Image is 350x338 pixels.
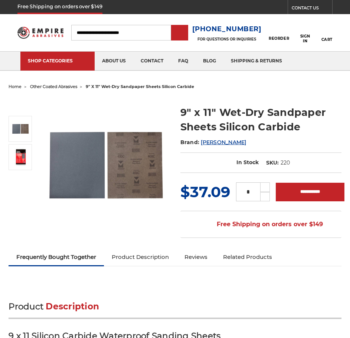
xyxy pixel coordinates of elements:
span: Reorder [269,36,289,41]
span: Brand: [180,139,200,146]
img: 9" x 11" Wet-Dry Sandpaper Sheets Silicon Carbide [11,148,30,166]
dt: SKU: [266,159,279,167]
a: blog [196,52,223,71]
a: Related Products [215,249,280,265]
input: Submit [172,26,187,40]
a: CONTACT US [292,4,332,14]
a: Frequently Bought Together [9,249,104,265]
a: contact [133,52,171,71]
img: Empire Abrasives [17,24,63,42]
a: home [9,84,22,89]
a: other coated abrasives [30,84,77,89]
div: SHOP CATEGORIES [28,58,87,64]
h1: 9" x 11" Wet-Dry Sandpaper Sheets Silicon Carbide [180,105,341,134]
span: Cart [321,37,333,42]
span: Sign In [299,34,311,43]
dd: 220 [281,159,290,167]
span: Free Shipping on orders over $149 [199,217,323,232]
a: Cart [321,22,333,43]
a: Reviews [177,249,215,265]
a: [PERSON_NAME] [201,139,246,146]
img: 9" x 11" Wet-Dry Sandpaper Sheets Silicon Carbide [11,120,30,138]
span: Description [46,301,99,312]
a: faq [171,52,196,71]
p: FOR QUESTIONS OR INQUIRIES [192,37,262,42]
a: about us [95,52,133,71]
span: Product [9,301,43,312]
span: 9" x 11" wet-dry sandpaper sheets silicon carbide [86,84,194,89]
img: 9" x 11" Wet-Dry Sandpaper Sheets Silicon Carbide [41,101,170,230]
span: $37.09 [180,183,230,201]
a: shipping & returns [223,52,290,71]
a: Product Description [104,249,177,265]
span: In Stock [236,159,259,166]
a: Reorder [269,25,289,40]
a: [PHONE_NUMBER] [192,24,262,35]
